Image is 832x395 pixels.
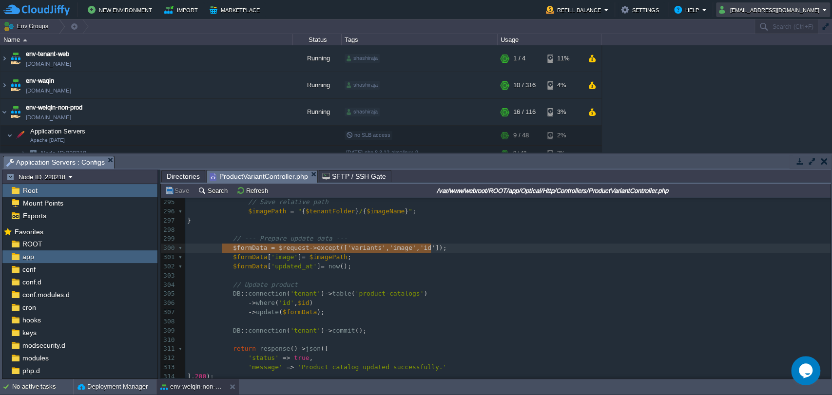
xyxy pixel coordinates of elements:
[294,354,309,361] span: true
[329,263,340,270] span: now
[161,317,176,326] div: 308
[6,172,68,181] button: Node ID: 220218
[20,328,38,337] a: keys
[321,345,329,352] span: ([
[21,199,65,207] span: Mount Points
[321,263,325,270] span: =
[298,253,302,261] span: ]
[321,290,325,297] span: )
[161,253,176,262] div: 301
[248,290,286,297] span: connection
[279,308,283,316] span: (
[233,244,267,251] span: $formData
[161,271,176,281] div: 303
[165,186,192,195] button: Save
[513,99,536,125] div: 16 / 116
[20,290,71,299] span: conf.modules.d
[498,34,601,45] div: Usage
[20,252,36,261] span: app
[306,345,321,352] span: json
[355,327,366,334] span: ();
[161,234,176,244] div: 299
[3,19,52,33] button: Env Groups
[302,253,306,261] span: =
[293,99,342,125] div: Running
[23,39,27,41] img: AMDAwAAAACH5BAEAAAAALAAAAAABAAEAAAICRAEAOw==
[20,265,37,274] a: conf
[298,299,309,306] span: $id
[283,354,290,361] span: =>
[164,4,201,16] button: Import
[317,308,325,316] span: );
[187,217,191,224] span: }
[420,244,435,251] span: 'id'
[287,290,290,297] span: (
[275,299,279,306] span: (
[547,99,579,125] div: 3%
[160,382,222,392] button: env-welqin-non-prod
[367,207,405,215] span: $imageName
[424,290,427,297] span: )
[547,72,579,98] div: 4%
[271,244,275,251] span: =
[513,126,529,145] div: 9 / 48
[29,127,87,135] span: Application Servers
[20,278,43,286] span: conf.d
[355,207,359,215] span: }
[40,149,88,157] span: 220218
[317,244,340,251] span: except
[198,186,231,195] button: Search
[26,113,71,122] a: [DOMAIN_NAME]
[310,244,317,251] span: ->
[279,244,310,251] span: $request
[621,4,662,16] button: Settings
[302,207,306,215] span: {
[325,327,332,334] span: ->
[161,289,176,299] div: 305
[9,72,22,98] img: AMDAwAAAACH5BAEAAAAALAAAAAABAAEAAAICRAEAOw==
[0,99,8,125] img: AMDAwAAAACH5BAEAAAAALAAAAAABAAEAAAICRAEAOw==
[321,327,325,334] span: )
[21,211,48,220] a: Exports
[348,244,386,251] span: 'variants'
[309,354,313,361] span: ,
[21,186,39,195] span: Root
[161,299,176,308] div: 306
[29,128,87,135] a: Application ServersApache [DATE]
[161,198,176,207] div: 295
[26,103,82,113] a: env-welqin-non-prod
[161,207,176,216] div: 296
[88,4,155,16] button: New Environment
[346,132,390,138] span: no SLB access
[359,207,363,215] span: /
[9,99,22,125] img: AMDAwAAAACH5BAEAAAAALAAAAAABAAEAAAICRAEAOw==
[317,263,321,270] span: ]
[161,363,176,372] div: 313
[351,290,355,297] span: (
[0,45,8,72] img: AMDAwAAAACH5BAEAAAAALAAAAAABAAEAAAICRAEAOw==
[435,244,446,251] span: ]);
[342,34,497,45] div: Tags
[236,186,271,195] button: Refresh
[210,4,263,16] button: Marketplace
[233,290,241,297] span: DB
[20,303,38,312] a: cron
[26,59,71,69] a: [DOMAIN_NAME]
[248,363,282,371] span: 'message'
[345,81,380,90] div: shashiraja
[363,207,367,215] span: {
[389,244,416,251] span: 'image'
[256,299,275,306] span: where
[298,363,446,371] span: 'Product catalog updated successfully.'
[195,373,206,380] span: 200
[298,345,306,352] span: ->
[233,281,298,288] span: // Update product
[13,227,45,236] span: Favorites
[20,354,50,362] span: modules
[12,379,73,395] div: No active tasks
[9,45,22,72] img: AMDAwAAAACH5BAEAAAAALAAAAAABAAEAAAICRAEAOw==
[267,253,271,261] span: [
[26,76,54,86] span: env-waqin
